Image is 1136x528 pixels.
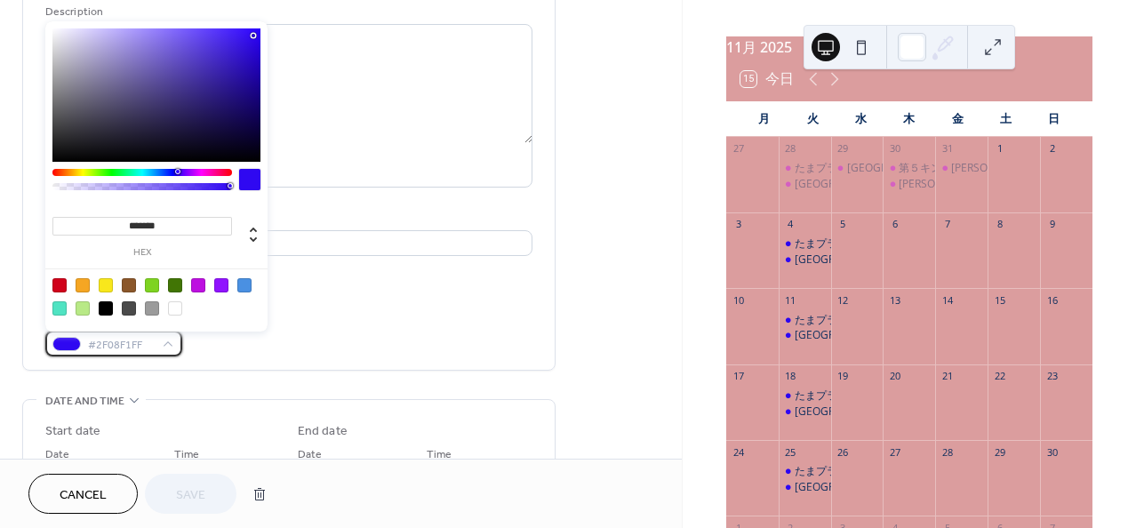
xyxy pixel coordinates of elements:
div: #4A4A4A [122,301,136,316]
div: 15 [993,293,1006,307]
span: Date [298,445,322,464]
div: 14 [940,293,954,307]
div: #FFFFFF [168,301,182,316]
div: 5 [836,218,850,231]
span: Date and time [45,392,124,411]
div: 新石川小学校 [779,404,831,420]
div: 31 [940,142,954,156]
div: 30 [888,142,901,156]
span: Cancel [60,486,107,505]
div: 第５キングビル [883,161,935,176]
div: #F5A623 [76,278,90,292]
div: 17 [732,370,745,383]
div: 27 [732,142,745,156]
div: 30 [1045,445,1059,459]
div: 22 [993,370,1006,383]
div: #9013FE [214,278,228,292]
div: #D0021B [52,278,67,292]
div: たまプラーザYJビル [795,161,889,176]
div: 18 [784,370,797,383]
div: 21 [940,370,954,383]
div: たまプラーザYJビル [779,388,831,404]
div: Location [45,209,529,228]
div: たまプラーザYJビル [795,236,889,252]
div: 27 [888,445,901,459]
div: 月 [740,101,788,137]
div: 2 [1045,142,1059,156]
div: たまプラーザYJビル [779,313,831,328]
div: 29 [993,445,1006,459]
div: 16 [1045,293,1059,307]
div: 1 [993,142,1006,156]
div: 6 [888,218,901,231]
div: 12 [836,293,850,307]
button: Cancel [28,474,138,514]
div: #50E3C2 [52,301,67,316]
div: 20 [888,370,901,383]
div: 木 [885,101,933,137]
span: Time [174,445,199,464]
div: 新石川小学校 [779,252,831,268]
div: 28 [784,142,797,156]
span: Time [427,445,452,464]
div: 水 [836,101,884,137]
div: [GEOGRAPHIC_DATA][PERSON_NAME] [795,328,986,343]
div: 新石川小学校 [779,328,831,343]
div: たまプラーザYJビル [779,464,831,479]
button: 15今日 [734,67,800,92]
div: 11月 2025 [726,36,1092,58]
div: 8 [993,218,1006,231]
div: [GEOGRAPHIC_DATA][PERSON_NAME] [847,161,1038,176]
div: [GEOGRAPHIC_DATA][PERSON_NAME] [795,252,986,268]
div: #000000 [99,301,113,316]
div: Description [45,3,529,21]
div: 13 [888,293,901,307]
div: [GEOGRAPHIC_DATA][PERSON_NAME] [795,404,986,420]
div: #4A90E2 [237,278,252,292]
div: #B8E986 [76,301,90,316]
div: 新石川小学校 [831,161,884,176]
div: 23 [1045,370,1059,383]
div: 24 [732,445,745,459]
div: [PERSON_NAME]中学校 [899,177,1014,192]
div: 9 [1045,218,1059,231]
span: #2F08F1FF [88,336,154,355]
div: 10 [732,293,745,307]
div: 日 [1030,101,1078,137]
div: #417505 [168,278,182,292]
div: たまプラーザYJビル [779,161,831,176]
div: 山内中学校 [883,177,935,192]
div: 新石川小学校 [779,480,831,495]
div: [GEOGRAPHIC_DATA][PERSON_NAME] [795,480,986,495]
span: Date [45,445,69,464]
div: たまプラーザYJビル [779,236,831,252]
div: #7ED321 [145,278,159,292]
div: #9B9B9B [145,301,159,316]
div: 3 [732,218,745,231]
div: たまプラーザYJビル [795,388,889,404]
div: 火 [788,101,836,137]
div: 4 [784,218,797,231]
div: 土 [981,101,1029,137]
div: [GEOGRAPHIC_DATA][PERSON_NAME] [795,177,986,192]
div: #F8E71C [99,278,113,292]
div: たまプラーザYJビル [795,313,889,328]
div: 7 [940,218,954,231]
div: 菅田地区センター・体育室 [935,161,988,176]
div: End date [298,422,348,441]
div: 29 [836,142,850,156]
div: 25 [784,445,797,459]
div: 新石川小学校 [779,177,831,192]
div: #8B572A [122,278,136,292]
div: 金 [933,101,981,137]
div: たまプラーザYJビル [795,464,889,479]
div: 11 [784,293,797,307]
div: 19 [836,370,850,383]
div: Start date [45,422,100,441]
div: 28 [940,445,954,459]
label: hex [52,248,232,258]
div: 第５キング[PERSON_NAME] [899,161,1036,176]
div: #BD10E0 [191,278,205,292]
div: 26 [836,445,850,459]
